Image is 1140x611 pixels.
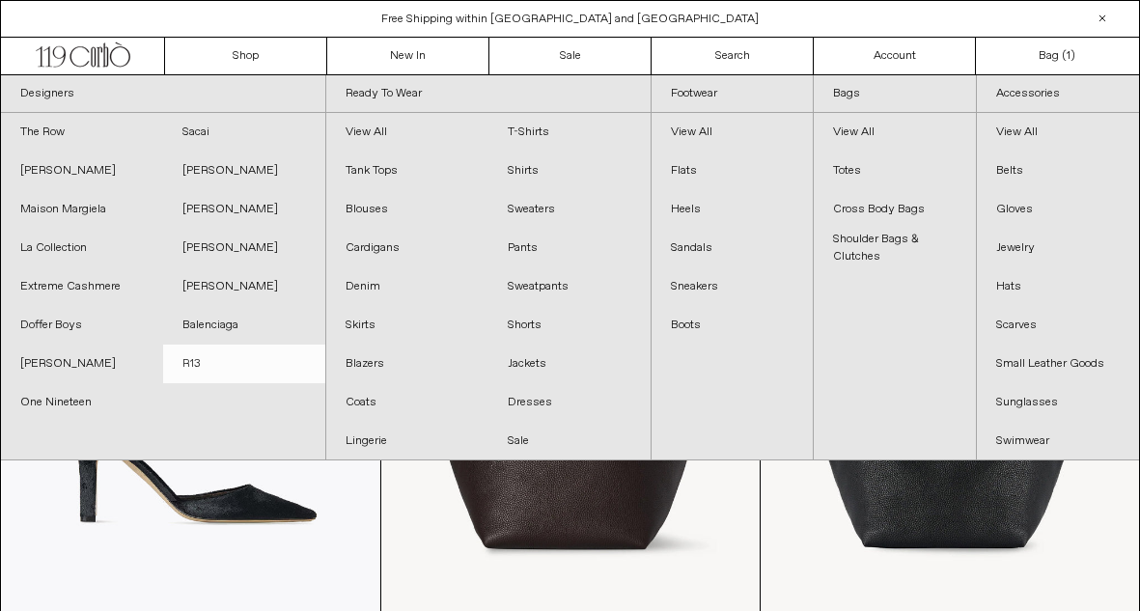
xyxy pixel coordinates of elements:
[977,152,1139,190] a: Belts
[163,345,325,383] a: R13
[652,75,814,113] a: Footwear
[326,190,488,229] a: Blouses
[326,267,488,306] a: Denim
[1,190,163,229] a: Maison Margiela
[652,229,814,267] a: Sandals
[163,229,325,267] a: [PERSON_NAME]
[814,38,976,74] a: Account
[977,190,1139,229] a: Gloves
[327,38,489,74] a: New In
[652,38,814,74] a: Search
[977,345,1139,383] a: Small Leather Goods
[326,345,488,383] a: Blazers
[814,190,976,229] a: Cross Body Bags
[977,422,1139,460] a: Swimwear
[814,229,976,267] a: Shoulder Bags & Clutches
[489,38,652,74] a: Sale
[1,267,163,306] a: Extreme Cashmere
[977,229,1139,267] a: Jewelry
[1,75,325,113] a: Designers
[326,306,488,345] a: Skirts
[326,113,488,152] a: View All
[1067,48,1070,64] span: 1
[1,306,163,345] a: Doffer Boys
[814,152,976,190] a: Totes
[488,267,651,306] a: Sweatpants
[165,38,327,74] a: Shop
[814,75,976,113] a: Bags
[1,229,163,267] a: La Collection
[652,267,814,306] a: Sneakers
[488,345,651,383] a: Jackets
[488,229,651,267] a: Pants
[381,12,759,27] a: Free Shipping within [GEOGRAPHIC_DATA] and [GEOGRAPHIC_DATA]
[977,383,1139,422] a: Sunglasses
[652,190,814,229] a: Heels
[1,345,163,383] a: [PERSON_NAME]
[652,306,814,345] a: Boots
[488,306,651,345] a: Shorts
[976,38,1138,74] a: Bag ()
[1,152,163,190] a: [PERSON_NAME]
[488,383,651,422] a: Dresses
[488,422,651,460] a: Sale
[977,306,1139,345] a: Scarves
[163,267,325,306] a: [PERSON_NAME]
[326,152,488,190] a: Tank Tops
[977,267,1139,306] a: Hats
[163,152,325,190] a: [PERSON_NAME]
[977,75,1139,113] a: Accessories
[326,75,651,113] a: Ready To Wear
[326,229,488,267] a: Cardigans
[326,383,488,422] a: Coats
[1,383,163,422] a: One Nineteen
[1,113,163,152] a: The Row
[326,422,488,460] a: Lingerie
[652,152,814,190] a: Flats
[814,113,976,152] a: View All
[488,190,651,229] a: Sweaters
[488,152,651,190] a: Shirts
[163,190,325,229] a: [PERSON_NAME]
[652,113,814,152] a: View All
[163,113,325,152] a: Sacai
[1067,47,1075,65] span: )
[488,113,651,152] a: T-Shirts
[163,306,325,345] a: Balenciaga
[977,113,1139,152] a: View All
